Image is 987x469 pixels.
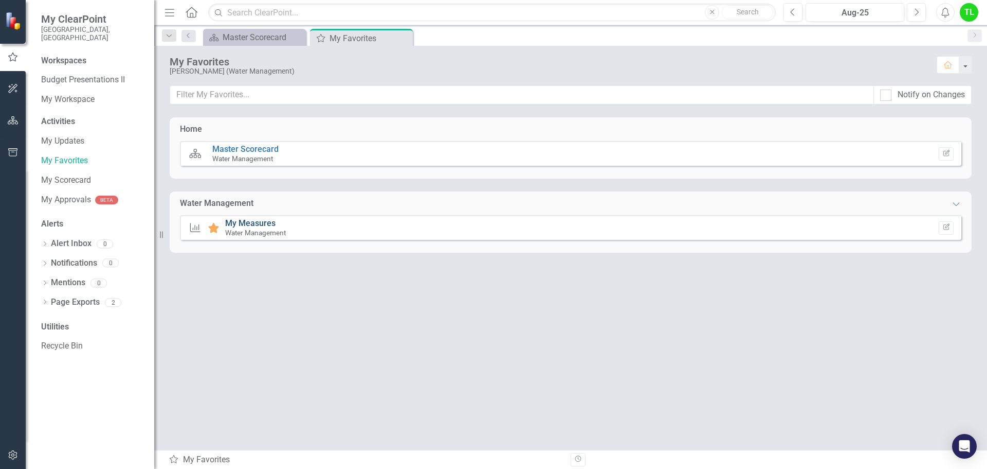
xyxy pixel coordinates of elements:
div: My Favorites [169,454,563,466]
div: BETA [95,196,118,204]
div: My Favorites [170,56,926,67]
button: Search [722,5,773,20]
div: [PERSON_NAME] (Water Management) [170,67,926,75]
div: 0 [102,259,119,268]
div: 2 [105,298,121,307]
input: Filter My Favorites... [170,85,874,105]
div: 0 [90,279,107,287]
a: Notifications [51,257,97,269]
div: Workspaces [41,55,86,67]
small: [GEOGRAPHIC_DATA], [GEOGRAPHIC_DATA] [41,25,144,42]
input: Search ClearPoint... [208,4,776,22]
a: Mentions [51,277,85,289]
a: My Approvals [41,194,91,206]
span: Search [737,8,759,16]
button: Aug-25 [806,3,904,22]
a: Page Exports [51,297,100,308]
a: My Workspace [41,94,144,106]
a: My Favorites [41,155,144,167]
div: Activities [41,116,144,128]
a: My Updates [41,135,144,147]
button: Set Home Page [939,147,954,161]
div: Alerts [41,218,144,230]
div: Master Scorecard [223,31,303,44]
a: Recycle Bin [41,340,144,352]
a: Alert Inbox [51,238,92,250]
div: Water Management [180,198,253,210]
a: Master Scorecard [212,144,279,154]
a: Master Scorecard [206,31,303,44]
div: My Favorites [330,32,410,45]
div: Aug-25 [809,7,901,19]
small: Water Management [212,154,273,163]
a: My Scorecard [41,175,144,186]
div: Home [180,124,202,135]
button: TL [960,3,978,22]
div: Open Intercom Messenger [952,434,977,459]
a: My Measures [225,218,276,228]
div: Notify on Changes [898,89,965,101]
a: Budget Presentations II [41,74,144,86]
span: My ClearPoint [41,13,144,25]
div: 0 [97,239,113,248]
div: Utilities [41,321,144,333]
img: ClearPoint Strategy [5,12,23,30]
small: Water Management [225,229,286,237]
